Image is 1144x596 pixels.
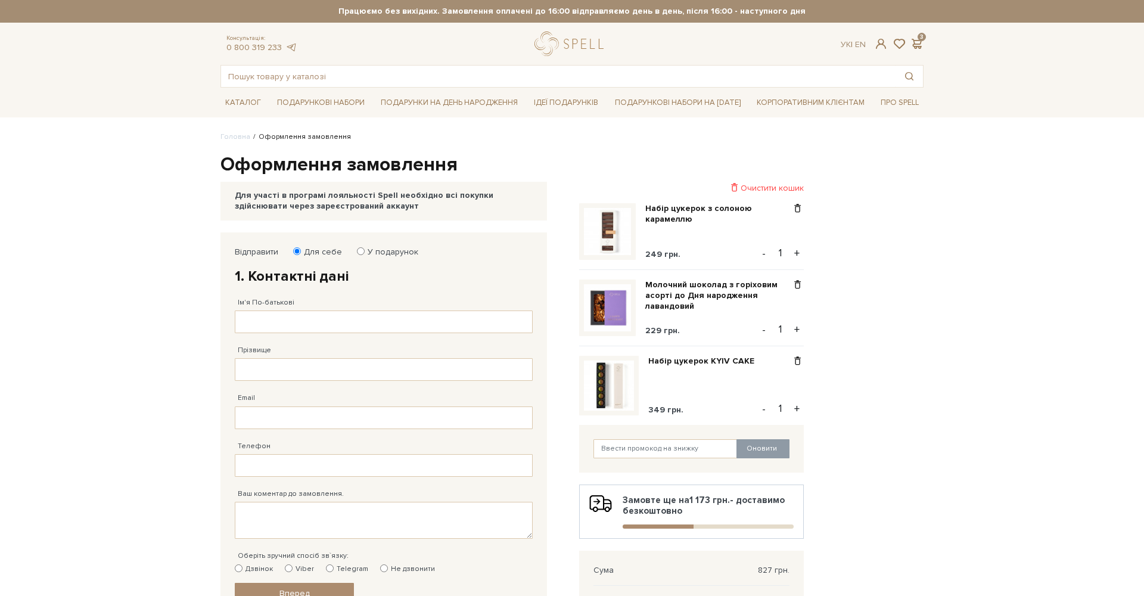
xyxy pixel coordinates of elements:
li: Оформлення замовлення [250,132,351,142]
input: Viber [285,564,293,572]
label: Telegram [326,564,368,575]
img: Молочний шоколад з горіховим асорті до Дня народження лавандовий [584,284,631,331]
a: Подарунки на День народження [376,94,523,112]
span: 349 грн. [648,405,683,415]
input: Дзвінок [235,564,243,572]
input: Ввести промокод на знижку [593,439,738,458]
button: Оновити [736,439,789,458]
label: Оберіть зручний спосіб зв`язку: [238,551,349,561]
a: Набір цукерок з солоною карамеллю [645,203,791,225]
label: Дзвінок [235,564,273,575]
h1: Оформлення замовлення [220,153,924,178]
a: Корпоративним клієнтам [752,92,869,113]
button: - [758,244,770,262]
button: + [790,244,804,262]
span: 229 грн. [645,325,680,336]
a: Молочний шоколад з горіховим асорті до Дня народження лавандовий [645,280,791,312]
button: - [758,321,770,339]
h2: 1. Контактні дані [235,267,533,285]
label: Viber [285,564,314,575]
div: Замовте ще на - доставимо безкоштовно [589,495,794,529]
a: Каталог [220,94,266,112]
label: Не дзвонити [380,564,435,575]
a: Ідеї подарунків [529,94,603,112]
span: 249 грн. [645,249,680,259]
input: Telegram [326,564,334,572]
button: + [790,400,804,418]
img: Набір цукерок KYIV CAKE [584,361,634,411]
label: Для себе [296,247,342,257]
a: Головна [220,132,250,141]
label: Email [238,393,255,403]
label: Відправити [235,247,278,257]
label: Ваш коментар до замовлення. [238,489,344,499]
a: Про Spell [876,94,924,112]
a: Набір цукерок KYIV CAKE [648,356,763,367]
span: | [851,39,853,49]
a: telegram [285,42,297,52]
a: Подарункові набори [272,94,369,112]
span: Консультація: [226,35,297,42]
input: Для себе [293,247,301,255]
b: 1 173 грн. [689,495,730,505]
span: 827 грн. [758,565,789,576]
a: Подарункові набори на [DATE] [610,92,745,113]
strong: Працюємо без вихідних. Замовлення оплачені до 16:00 відправляємо день в день, після 16:00 - насту... [220,6,924,17]
label: Телефон [238,441,271,452]
a: En [855,39,866,49]
a: 0 800 319 233 [226,42,282,52]
a: logo [534,32,609,56]
img: Набір цукерок з солоною карамеллю [584,208,631,255]
input: Не дзвонити [380,564,388,572]
div: Очистити кошик [579,182,804,194]
span: Сума [593,565,614,576]
label: Прізвище [238,345,271,356]
div: Для участі в програмі лояльності Spell необхідно всі покупки здійснювати через зареєстрований акк... [235,190,533,212]
label: У подарунок [360,247,418,257]
input: У подарунок [357,247,365,255]
button: Пошук товару у каталозі [896,66,923,87]
button: - [758,400,770,418]
label: Ім'я По-батькові [238,297,294,308]
button: + [790,321,804,339]
div: Ук [841,39,866,50]
input: Пошук товару у каталозі [221,66,896,87]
